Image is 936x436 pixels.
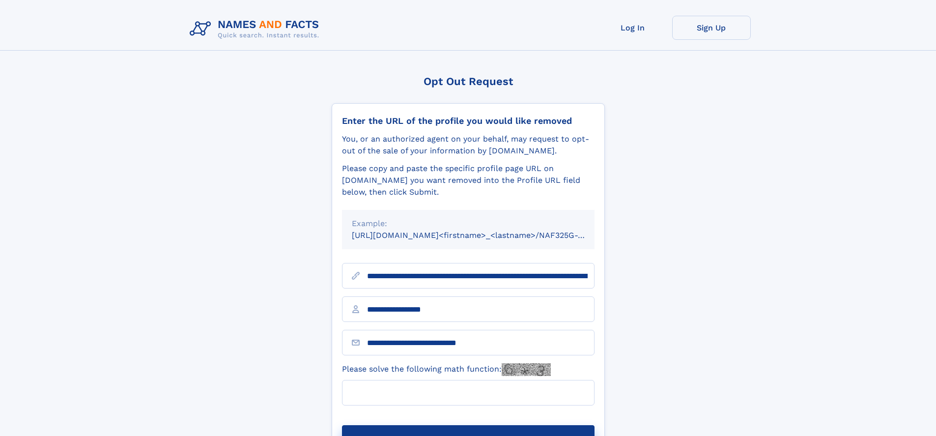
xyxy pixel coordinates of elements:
div: Opt Out Request [332,75,605,87]
a: Log In [594,16,672,40]
div: Please copy and paste the specific profile page URL on [DOMAIN_NAME] you want removed into the Pr... [342,163,595,198]
div: Enter the URL of the profile you would like removed [342,116,595,126]
label: Please solve the following math function: [342,363,551,376]
a: Sign Up [672,16,751,40]
img: Logo Names and Facts [186,16,327,42]
div: You, or an authorized agent on your behalf, may request to opt-out of the sale of your informatio... [342,133,595,157]
small: [URL][DOMAIN_NAME]<firstname>_<lastname>/NAF325G-xxxxxxxx [352,231,613,240]
div: Example: [352,218,585,230]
